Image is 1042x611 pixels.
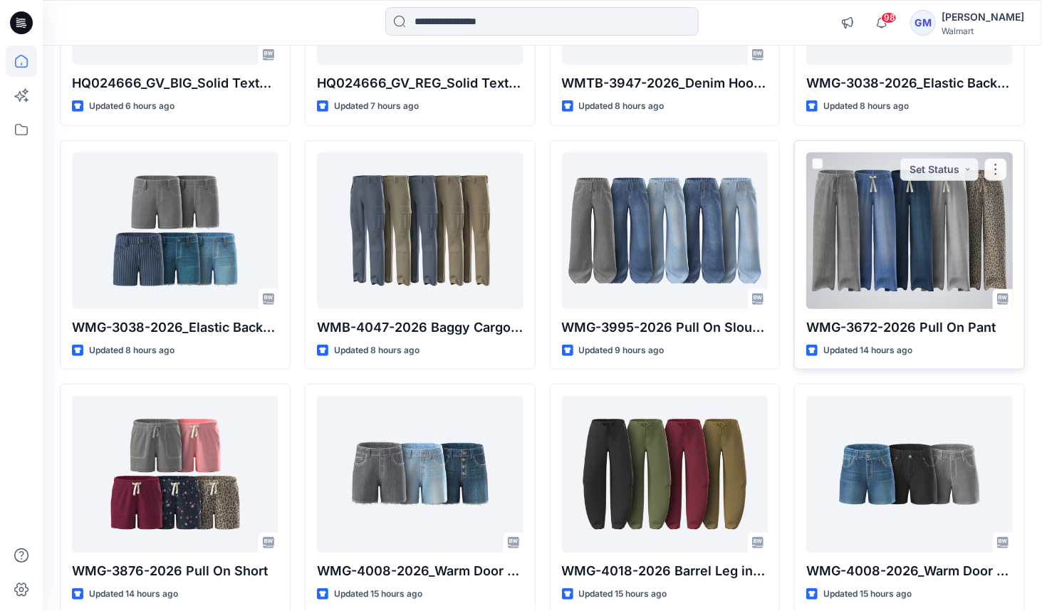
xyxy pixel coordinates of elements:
[334,343,420,358] p: Updated 8 hours ago
[317,73,523,93] p: HQ024666_GV_REG_Solid Texture Shirt
[823,587,912,602] p: Updated 15 hours ago
[942,9,1024,26] div: [PERSON_NAME]
[562,73,769,93] p: WMTB-3947-2026_Denim Hooded Overshirt
[562,318,769,338] p: WMG-3995-2026 Pull On Slouchy Wide Leg
[89,587,178,602] p: Updated 14 hours ago
[806,152,1013,309] a: WMG-3672-2026 Pull On Pant
[579,587,667,602] p: Updated 15 hours ago
[317,318,523,338] p: WMB-4047-2026 Baggy Cargo Pant
[806,318,1013,338] p: WMG-3672-2026 Pull On Pant
[823,99,909,114] p: Updated 8 hours ago
[72,561,278,581] p: WMG-3876-2026 Pull On Short
[562,396,769,553] a: WMG-4018-2026 Barrel Leg in Twill_Opt 2
[72,318,278,338] p: WMG-3038-2026_Elastic Back 5pkt Denim Shorts 3 Inseam
[579,99,665,114] p: Updated 8 hours ago
[823,343,912,358] p: Updated 14 hours ago
[89,99,174,114] p: Updated 6 hours ago
[881,12,897,23] span: 98
[579,343,665,358] p: Updated 9 hours ago
[562,561,769,581] p: WMG-4018-2026 Barrel Leg in Twill_Opt 2
[562,152,769,309] a: WMG-3995-2026 Pull On Slouchy Wide Leg
[942,26,1024,36] div: Walmart
[806,396,1013,553] a: WMG-4008-2026_Warm Door Shorts_Opt2
[334,587,422,602] p: Updated 15 hours ago
[72,73,278,93] p: HQ024666_GV_BIG_Solid Texture Shirt
[806,73,1013,93] p: WMG-3038-2026_Elastic Back 5pkt Denim Shorts 3 Inseam - Cost Opt
[910,10,936,36] div: GM
[89,343,174,358] p: Updated 8 hours ago
[72,396,278,553] a: WMG-3876-2026 Pull On Short
[806,561,1013,581] p: WMG-4008-2026_Warm Door Shorts_Opt2
[317,152,523,309] a: WMB-4047-2026 Baggy Cargo Pant
[334,99,419,114] p: Updated 7 hours ago
[317,561,523,581] p: WMG-4008-2026_Warm Door Shorts_Opt1
[72,152,278,309] a: WMG-3038-2026_Elastic Back 5pkt Denim Shorts 3 Inseam
[317,396,523,553] a: WMG-4008-2026_Warm Door Shorts_Opt1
